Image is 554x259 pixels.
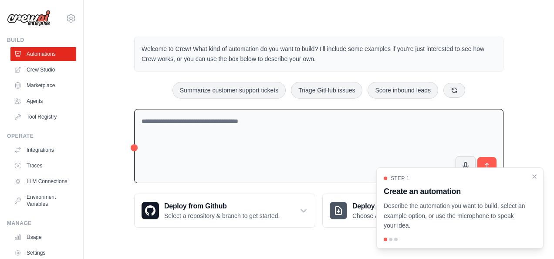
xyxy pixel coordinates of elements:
p: Select a repository & branch to get started. [164,211,280,220]
span: Step 1 [391,175,409,182]
p: Welcome to Crew! What kind of automation do you want to build? I'll include some examples if you'... [142,44,496,64]
a: Environment Variables [10,190,76,211]
p: Describe the automation you want to build, select an example option, or use the microphone to spe... [384,201,526,231]
div: Operate [7,133,76,140]
a: Crew Studio [10,63,76,77]
a: Automations [10,47,76,61]
h3: Deploy from zip file [352,201,426,211]
button: Score inbound leads [368,82,438,99]
button: Triage GitHub issues [291,82,362,99]
a: Integrations [10,143,76,157]
div: Manage [7,220,76,227]
a: Traces [10,159,76,173]
a: Usage [10,230,76,244]
h3: Create an automation [384,185,526,198]
a: Tool Registry [10,110,76,124]
button: Close walkthrough [531,173,538,180]
p: Choose a zip file to upload. [352,211,426,220]
a: Marketplace [10,78,76,92]
img: Logo [7,10,51,27]
h3: Deploy from Github [164,201,280,211]
div: Build [7,37,76,44]
button: Summarize customer support tickets [172,82,286,99]
a: Agents [10,94,76,108]
a: LLM Connections [10,174,76,188]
